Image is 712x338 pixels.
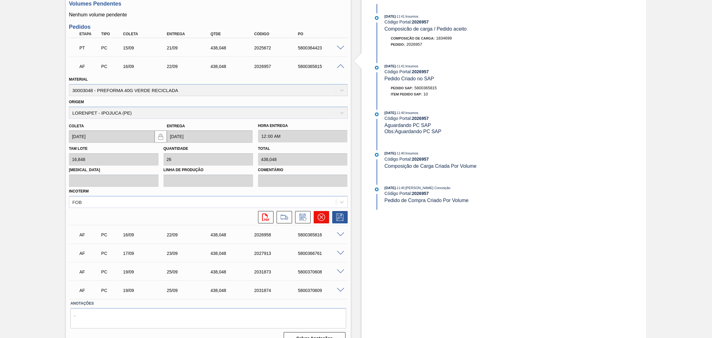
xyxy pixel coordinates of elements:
img: atual [375,188,379,191]
div: 5800365816 [296,232,346,237]
img: atual [375,112,379,116]
div: 2026958 [253,232,303,237]
strong: 2026957 [412,19,429,24]
span: - 11:40 [396,186,405,190]
strong: 2026957 [412,69,429,74]
p: AF [79,251,100,256]
label: Incoterm [69,189,89,193]
span: : Insumos [405,151,418,155]
div: FOB [72,199,82,205]
button: locked [155,130,167,143]
textarea: . [70,308,346,328]
label: Coleta [69,124,84,128]
div: 19/09/2025 [121,269,171,274]
div: 25/09/2025 [165,288,215,293]
div: 2025672 [253,45,303,50]
label: Origem [69,100,84,104]
div: 5800365815 [296,64,346,69]
div: Pedido de Compra [100,251,123,256]
div: 16/09/2025 [121,64,171,69]
div: 5800366761 [296,251,346,256]
p: AF [79,269,100,274]
div: 25/09/2025 [165,269,215,274]
div: Código Portal: [384,191,531,196]
div: Código Portal: [384,116,531,121]
div: Código [253,32,303,36]
img: atual [375,153,379,157]
label: Material [69,77,88,82]
span: Item pedido SAP: [391,92,422,96]
span: [DATE] [384,111,396,115]
span: Obs: Aguardando PC SAP [384,129,441,134]
span: Composição de Carga : [391,36,435,40]
div: Abrir arquivo PDF [255,211,273,223]
span: - 11:41 [396,65,405,68]
div: Entrega [165,32,215,36]
span: 2026957 [406,42,422,47]
p: AF [79,232,100,237]
div: Tipo [100,32,123,36]
span: Pedido de Compra Criado Por Volume [384,198,468,203]
span: Pedido : [391,43,405,46]
div: 16/09/2025 [121,232,171,237]
div: Pedido de Compra [100,64,123,69]
strong: 2026957 [412,116,429,121]
div: Pedido em Trânsito [78,41,101,55]
strong: 2026957 [412,191,429,196]
span: [DATE] [384,151,396,155]
div: Informar alteração no pedido [292,211,311,223]
label: Comentário [258,166,348,175]
div: 438,048 [209,232,259,237]
p: PT [79,45,100,50]
label: [MEDICAL_DATA] [69,166,159,175]
span: 5800365815 [414,86,437,90]
input: dd/mm/yyyy [167,130,252,143]
div: 22/09/2025 [165,232,215,237]
div: Pedido de Compra [100,269,123,274]
div: 2026957 [253,64,303,69]
div: Qtde [209,32,259,36]
div: Pedido de Compra [100,45,123,50]
label: Tam lote [69,146,87,151]
div: 15/09/2025 [121,45,171,50]
div: Aguardando Faturamento [78,284,101,297]
span: Composicão de carga / Pedido aceito [384,26,467,32]
div: 19/09/2025 [121,288,171,293]
span: - 11:41 [396,15,405,18]
p: Nenhum volume pendente [69,12,348,18]
div: Aguardando Faturamento [78,60,101,73]
span: : Insumos [405,111,418,115]
div: Aguardando Faturamento [78,228,101,242]
div: Salvar Pedido [329,211,348,223]
div: 2031874 [253,288,303,293]
img: atual [375,66,379,70]
img: locked [157,133,164,140]
div: 438,048 [209,269,259,274]
span: 1834699 [436,36,452,40]
img: atual [375,16,379,20]
div: Código Portal: [384,157,531,162]
div: 438,048 [209,288,259,293]
span: Composição de Carga Criada Por Volume [384,163,477,169]
label: Total [258,146,270,151]
div: Cancelar pedido [311,211,329,223]
label: Anotações [70,299,346,308]
span: Pedido SAP: [391,86,413,90]
div: 5800364423 [296,45,346,50]
span: : Insumos [405,15,418,18]
span: [DATE] [384,64,396,68]
div: Pedido de Compra [100,288,123,293]
span: : [PERSON_NAME] Conceição [405,186,451,190]
div: Pedido de Compra [100,232,123,237]
span: Aguardando PC SAP [384,123,431,128]
label: Linha de Produção [163,166,253,175]
div: 438,048 [209,64,259,69]
div: Aguardando Faturamento [78,247,101,260]
div: Coleta [121,32,171,36]
div: Aguardando Faturamento [78,265,101,279]
div: Ir para Composição de Carga [273,211,292,223]
span: - 11:40 [396,111,405,115]
div: 17/09/2025 [121,251,171,256]
div: Código Portal: [384,69,531,74]
div: 2027913 [253,251,303,256]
